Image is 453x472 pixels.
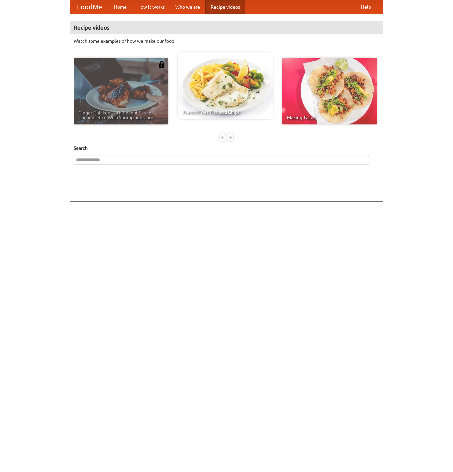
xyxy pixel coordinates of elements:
[70,21,383,34] h4: Recipe videos
[282,58,377,124] a: Making Tacos
[170,0,205,14] a: Who we are
[74,145,380,151] h5: Search
[205,0,245,14] a: Recipe videos
[132,0,170,14] a: How it works
[220,133,226,141] div: «
[74,38,380,44] p: Watch some examples of how we make our food!
[158,61,165,68] img: 483408.png
[356,0,376,14] a: Help
[183,110,268,114] span: French Fries Fish and Chips
[287,115,372,120] span: Making Tacos
[70,0,109,14] a: FoodMe
[178,52,273,119] a: French Fries Fish and Chips
[109,0,132,14] a: Home
[227,133,233,141] div: »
